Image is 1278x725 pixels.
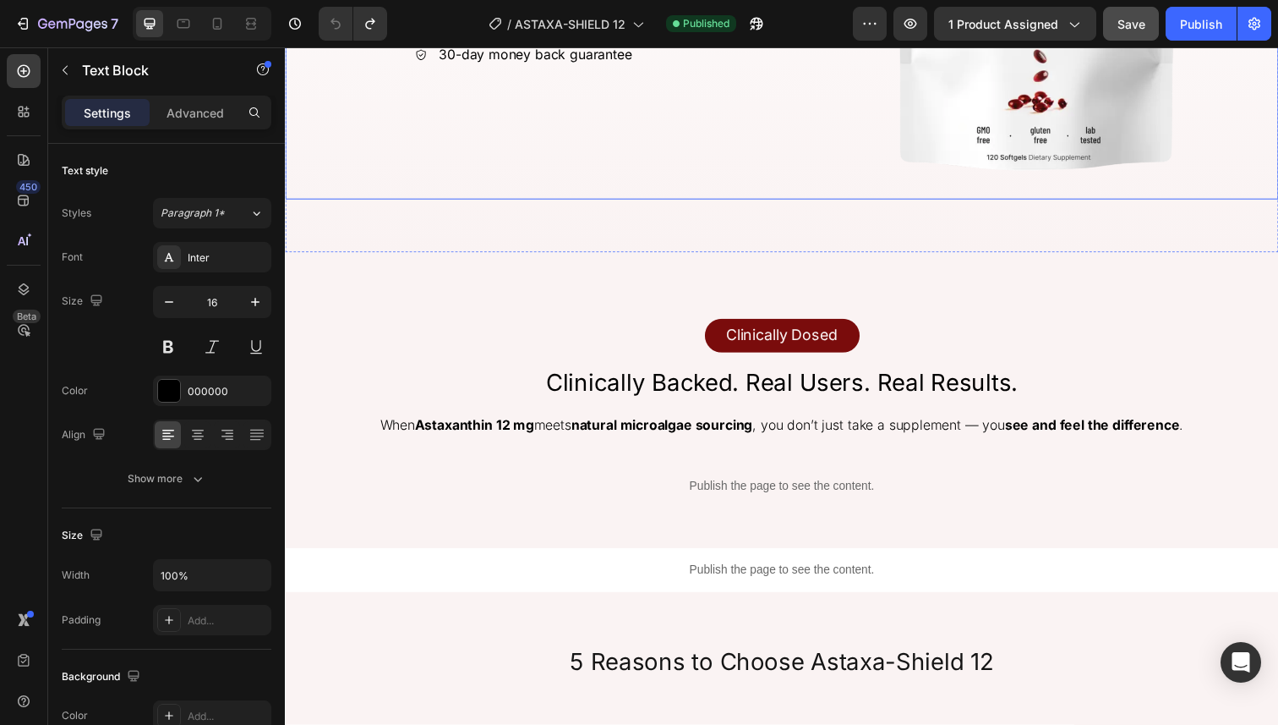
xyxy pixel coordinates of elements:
strong: Astaxanthin 12 mg [133,377,254,394]
div: Color [62,708,88,723]
div: Beta [13,310,41,323]
button: Save [1103,7,1159,41]
span: 1 product assigned [948,15,1058,33]
div: Padding [62,612,101,628]
button: 7 [7,7,126,41]
div: Add... [188,613,267,629]
div: Size [62,525,106,547]
iframe: Design area [285,47,1278,725]
div: Styles [62,206,91,221]
div: Inter [188,250,267,266]
div: Publish [1180,15,1222,33]
p: Settings [84,104,131,122]
div: Open Intercom Messenger [1221,642,1261,683]
span: ASTAXA-SHIELD 12 [515,15,625,33]
div: Color [62,383,88,398]
p: 7 [111,14,118,34]
p: Publish the page to see the content. [14,440,1001,458]
p: Text Block [82,60,226,80]
div: Width [62,568,90,583]
div: 450 [16,180,41,194]
span: / [507,15,511,33]
div: Align [62,424,109,447]
span: Published [683,16,729,31]
div: Show more [128,470,206,487]
span: Paragraph 1* [161,206,225,221]
div: Font [62,250,83,265]
strong: natural microalgae sourcing [292,377,478,394]
div: Undo/Redo [319,7,387,41]
button: Show more [62,464,271,494]
span: Save [1117,17,1145,31]
button: Publish [1166,7,1237,41]
p: Clinically Dosed [451,281,565,308]
div: Size [62,290,106,313]
p: When meets , you don’t just take a supplement — you . [2,374,1013,398]
div: Background [62,666,144,689]
div: 000000 [188,384,267,399]
p: Advanced [167,104,224,122]
input: Auto [154,560,270,590]
button: Paragraph 1* [153,198,271,228]
strong: see and feel the difference [735,377,914,394]
div: Text style [62,163,108,179]
div: Add... [188,709,267,724]
button: 1 product assigned [934,7,1096,41]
